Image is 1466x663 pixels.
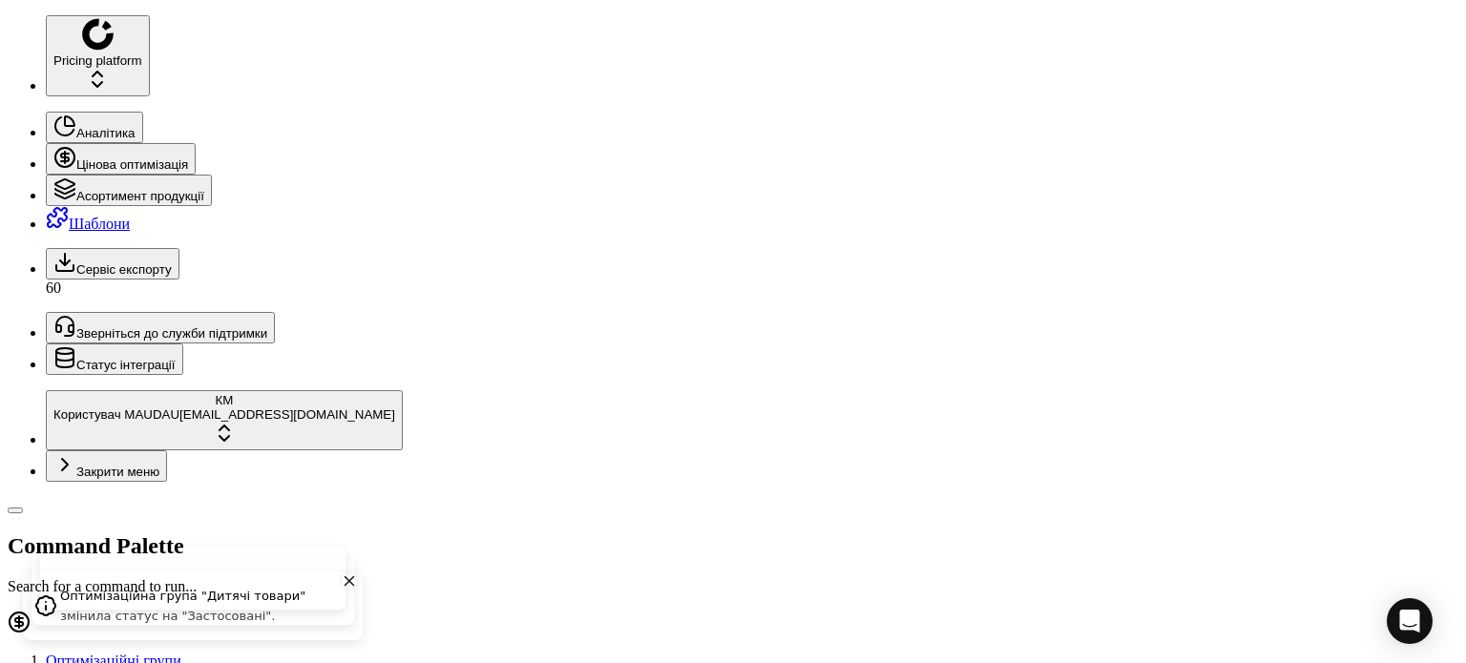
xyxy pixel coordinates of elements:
span: Користувач MAUDAU [53,407,179,422]
span: [EMAIL_ADDRESS][DOMAIN_NAME] [179,407,395,422]
button: Статус інтеграції [46,343,183,375]
div: 60 [46,280,1458,297]
span: Аналітика [76,126,136,140]
button: КMКористувач MAUDAU[EMAIL_ADDRESS][DOMAIN_NAME] [46,390,403,450]
span: Зверніться до служби підтримки [76,326,267,341]
span: Статус інтеграції [76,358,176,372]
button: Зверніться до служби підтримки [46,312,275,343]
p: Search for a command to run... [8,578,1458,595]
button: Аналітика [46,112,143,143]
button: Close toast [340,571,359,590]
button: Toggle Sidebar [8,508,23,513]
button: Цінова оптимізація [46,143,196,175]
span: Pricing platform [53,53,142,68]
span: Асортимент продукції [76,189,204,203]
h2: Command Palette [8,533,1458,559]
button: Закрити меню [46,450,167,482]
div: Оптимізаційна група "Дитячі товари" [60,587,305,606]
span: Шаблони [69,216,130,232]
a: Шаблони [46,216,130,232]
span: Цінова оптимізація [76,157,188,172]
span: Сервіс експорту [76,262,172,277]
span: КM [216,393,234,407]
button: Pricing platform [46,15,150,96]
button: Сервіс експорту [46,248,179,280]
div: змінила статус на "Застосовані". [60,608,305,625]
button: Асортимент продукції [46,175,212,206]
div: Open Intercom Messenger [1387,598,1433,644]
span: Закрити меню [76,465,159,479]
